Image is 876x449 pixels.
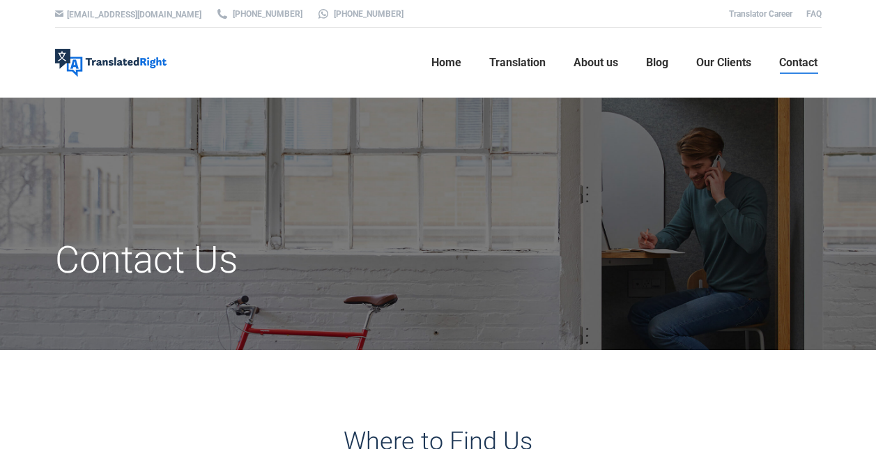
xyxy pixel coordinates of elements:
[642,40,673,85] a: Blog
[569,40,622,85] a: About us
[779,56,817,70] span: Contact
[574,56,618,70] span: About us
[316,8,404,20] a: [PHONE_NUMBER]
[692,40,755,85] a: Our Clients
[775,40,822,85] a: Contact
[67,10,201,20] a: [EMAIL_ADDRESS][DOMAIN_NAME]
[427,40,466,85] a: Home
[55,49,167,77] img: Translated Right
[806,9,822,19] a: FAQ
[696,56,751,70] span: Our Clients
[55,237,559,283] h1: Contact Us
[646,56,668,70] span: Blog
[431,56,461,70] span: Home
[489,56,546,70] span: Translation
[729,9,792,19] a: Translator Career
[485,40,550,85] a: Translation
[215,8,302,20] a: [PHONE_NUMBER]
